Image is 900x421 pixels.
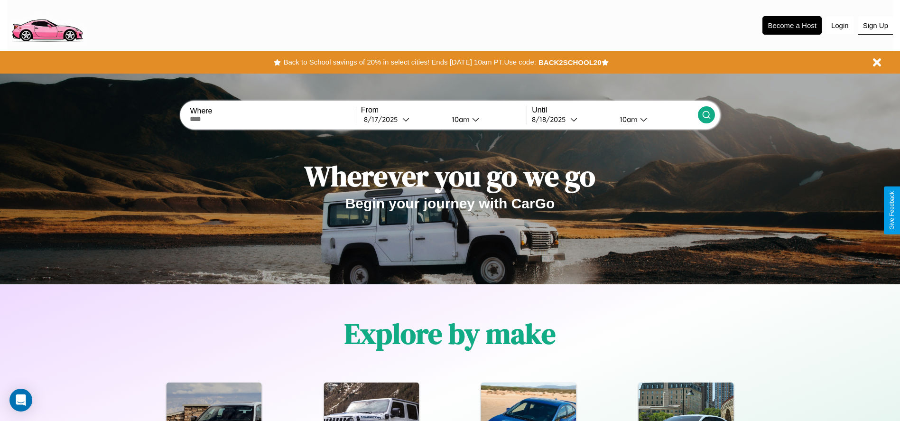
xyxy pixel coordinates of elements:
button: 10am [444,114,527,124]
div: 10am [615,115,640,124]
button: Become a Host [762,16,822,35]
img: logo [7,5,87,44]
div: Open Intercom Messenger [9,389,32,412]
h1: Explore by make [344,314,556,353]
label: From [361,106,527,114]
label: Until [532,106,697,114]
button: Sign Up [858,17,893,35]
div: Give Feedback [889,191,895,230]
div: 8 / 18 / 2025 [532,115,570,124]
b: BACK2SCHOOL20 [538,58,602,66]
button: 10am [612,114,698,124]
button: Login [826,17,854,34]
div: 8 / 17 / 2025 [364,115,402,124]
button: Back to School savings of 20% in select cities! Ends [DATE] 10am PT.Use code: [281,56,538,69]
button: 8/17/2025 [361,114,444,124]
label: Where [190,107,355,115]
div: 10am [447,115,472,124]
